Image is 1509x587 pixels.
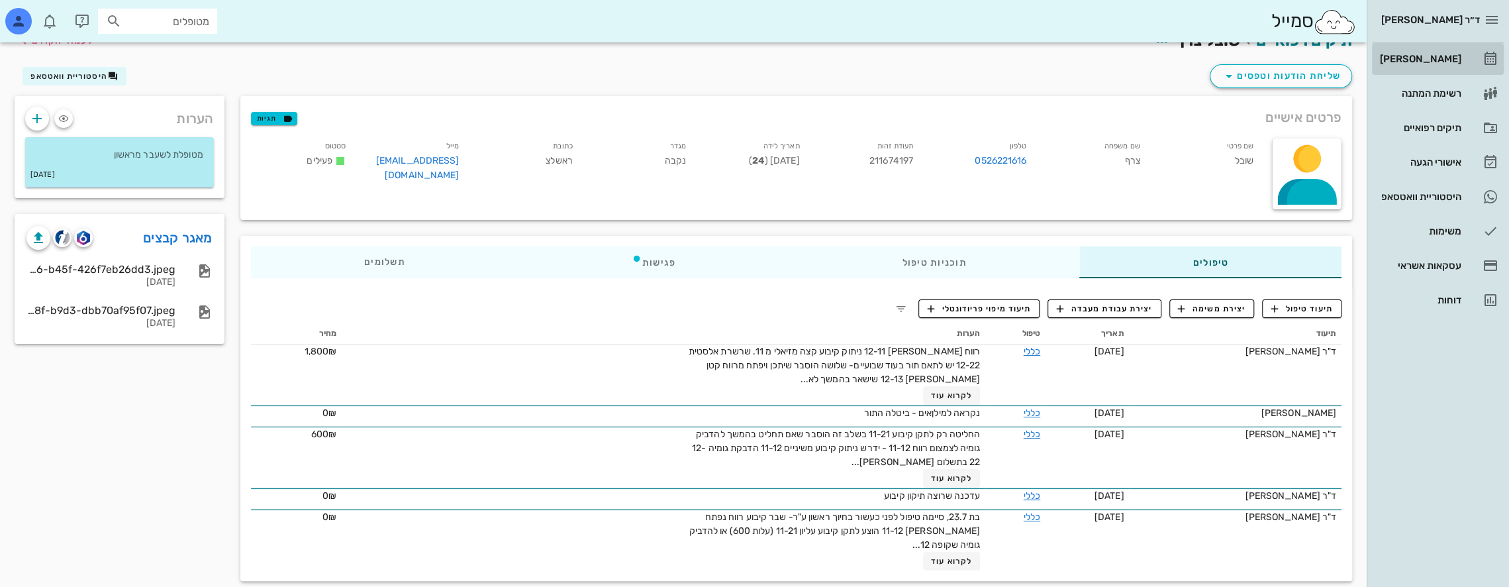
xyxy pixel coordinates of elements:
a: אישורי הגעה [1372,146,1504,178]
span: [DATE] [1095,429,1124,440]
span: פרטים אישיים [1265,107,1341,128]
a: משימות [1372,215,1504,247]
div: ד"ר [PERSON_NAME] [1134,345,1336,358]
span: לקרוא עוד [931,474,972,483]
span: יצירת משימה [1178,303,1245,315]
div: ד"ר [PERSON_NAME] [1134,510,1336,524]
th: תאריך [1046,323,1129,345]
div: [PERSON_NAME] [1377,54,1461,64]
div: היסטוריית וואטסאפ [1377,191,1461,202]
span: היסטוריית וואטסאפ [30,72,107,81]
span: [DATE] [1095,511,1124,523]
button: היסטוריית וואטסאפ [23,67,126,85]
small: מייל [446,142,459,150]
button: תיעוד טיפול [1262,299,1341,318]
a: 0526221616 [975,154,1026,168]
span: לקרוא עוד [931,557,972,566]
th: הערות [342,323,985,345]
div: תוכניות טיפול [789,246,1079,278]
div: [PERSON_NAME] [1134,406,1336,420]
div: ד"ר [PERSON_NAME] [1134,489,1336,503]
img: SmileCloud logo [1313,9,1356,35]
span: ד״ר [PERSON_NAME] [1381,14,1480,26]
a: היסטוריית וואטסאפ [1372,181,1504,213]
th: טיפול [985,323,1046,345]
button: לקרוא עוד [923,469,981,488]
div: צרף [1037,136,1150,191]
button: תיעוד מיפוי פריודונטלי [918,299,1040,318]
div: [DATE] [26,277,175,288]
span: [DATE] [1095,346,1124,357]
span: יצירת עבודת מעבדה [1057,303,1152,315]
span: ראשלצ [546,155,573,166]
div: שובל [1151,136,1264,191]
small: סטטוס [325,142,346,150]
div: הערות [15,96,224,134]
a: כללי [1024,429,1040,440]
a: כללי [1024,407,1040,419]
button: תגיות [251,112,297,125]
a: עסקאות אשראי [1372,250,1504,282]
span: בת 23.7, סיימה טיפול לפני כעשור בחיוך ראשון ע"ר- שבר קיבוע רווח נפתח [PERSON_NAME] 11-12 הוצע לתק... [689,511,980,551]
th: מחיר [251,323,342,345]
span: 1,800₪ [305,346,337,357]
small: כתובת [553,142,573,150]
span: [DATE] ( ) [748,155,799,166]
a: כללי [1024,490,1040,502]
a: תיקים רפואיים [1372,112,1504,144]
div: 3db5370c-0a42-4a8f-b9d3-dbb70af95f07.jpeg [26,304,175,317]
div: ד"ר [PERSON_NAME] [1134,427,1336,441]
span: 0₪ [322,511,336,523]
span: תגיות [257,113,291,125]
button: cliniview logo [53,229,72,247]
th: תיעוד [1129,323,1341,345]
span: 0₪ [322,407,336,419]
small: שם פרטי [1226,142,1253,150]
div: a5b6cd4c-d1ec-44d6-b45f-426f7eb26dd3.jpeg [26,263,175,276]
div: טיפולים [1079,246,1341,278]
div: פגישות [518,246,789,278]
span: [DATE] [1095,407,1124,419]
img: cliniview logo [55,230,70,245]
span: שליחת הודעות וטפסים [1221,68,1341,84]
a: רשימת המתנה [1372,78,1504,109]
small: טלפון [1010,142,1027,150]
a: כללי [1024,346,1040,357]
div: סמייל [1271,7,1356,36]
img: romexis logo [77,231,89,245]
span: פעילים [307,155,332,166]
span: תשלומים [364,258,405,267]
button: שליחת הודעות וטפסים [1210,64,1352,88]
button: romexis logo [74,229,93,247]
span: תג [39,11,47,19]
a: [EMAIL_ADDRESS][DOMAIN_NAME] [376,155,460,181]
button: לקרוא עוד [923,552,981,570]
a: כללי [1024,511,1040,523]
span: תיעוד טיפול [1271,303,1333,315]
span: רווח [PERSON_NAME] 12-11 ניתוק קיבוע קצה מזיאלי מ 11. שרשרת אלסטית 12-22 יש לתאם תור בעוד שבועיים... [689,346,981,385]
small: שם משפחה [1104,142,1140,150]
strong: 24 [752,155,764,166]
div: תיקים רפואיים [1377,123,1461,133]
span: נקראה למילןאים - ביטלה התור [864,407,981,419]
a: [PERSON_NAME] [1372,43,1504,75]
span: לקרוא עוד [931,391,972,400]
div: דוחות [1377,295,1461,305]
div: משימות [1377,226,1461,237]
p: מטופלת לשעבר מראשון [36,148,203,162]
span: עדכנה שרוצה תיקון קיבוע [884,490,980,502]
div: עסקאות אשראי [1377,260,1461,271]
div: רשימת המתנה [1377,88,1461,99]
small: מגדר [670,142,686,150]
a: דוחות [1372,284,1504,316]
button: לקרוא עוד [923,386,981,405]
span: החליטה רק לתקן קיבוע 11-21 בשלב זה הוסבר שאם תחליט בהמשך להדביק גומיה לצמצום רווח 11-12 - ידרש ני... [692,429,980,468]
span: 0₪ [322,490,336,502]
span: תיעוד מיפוי פריודונטלי [927,303,1031,315]
div: אישורי הגעה [1377,157,1461,168]
div: [DATE] [26,318,175,329]
small: תאריך לידה [763,142,800,150]
button: יצירת עבודת מעבדה [1047,299,1161,318]
div: נקבה [583,136,697,191]
small: תעודת זהות [877,142,913,150]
